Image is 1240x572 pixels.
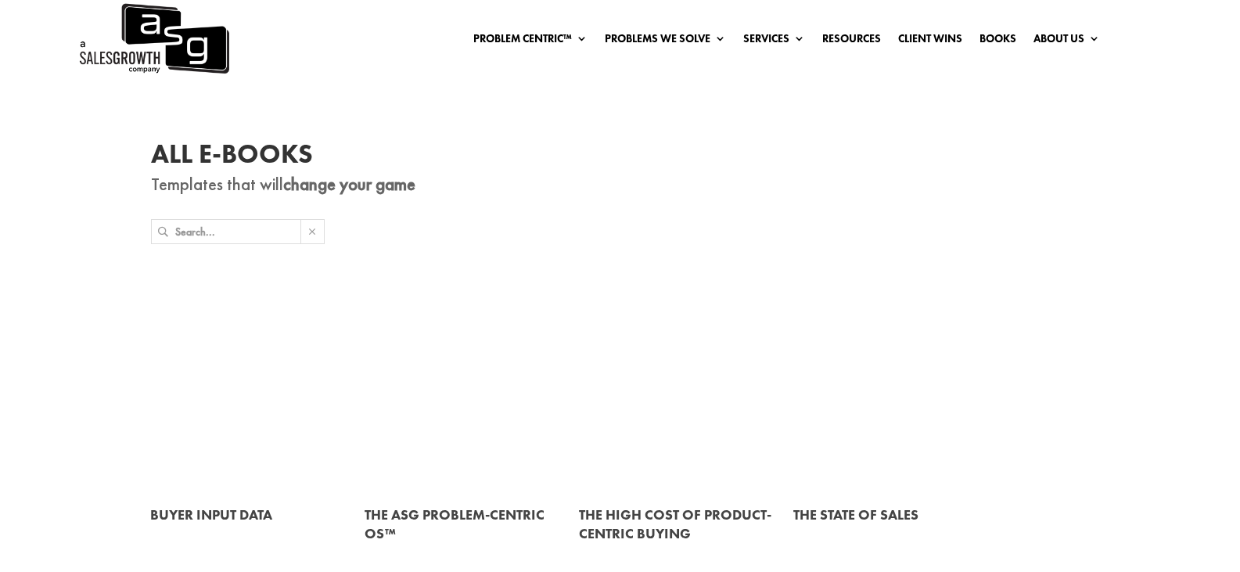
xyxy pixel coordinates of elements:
a: About Us [1033,33,1100,50]
a: Problems We Solve [605,33,726,50]
a: Books [979,33,1016,50]
a: Client Wins [898,33,962,50]
a: Services [743,33,805,50]
h1: All E-Books [151,141,1090,175]
strong: change your game [283,172,415,196]
a: Problem Centric™ [473,33,588,50]
input: Search... [175,220,300,243]
a: Resources [822,33,881,50]
p: Templates that will [151,175,1090,194]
